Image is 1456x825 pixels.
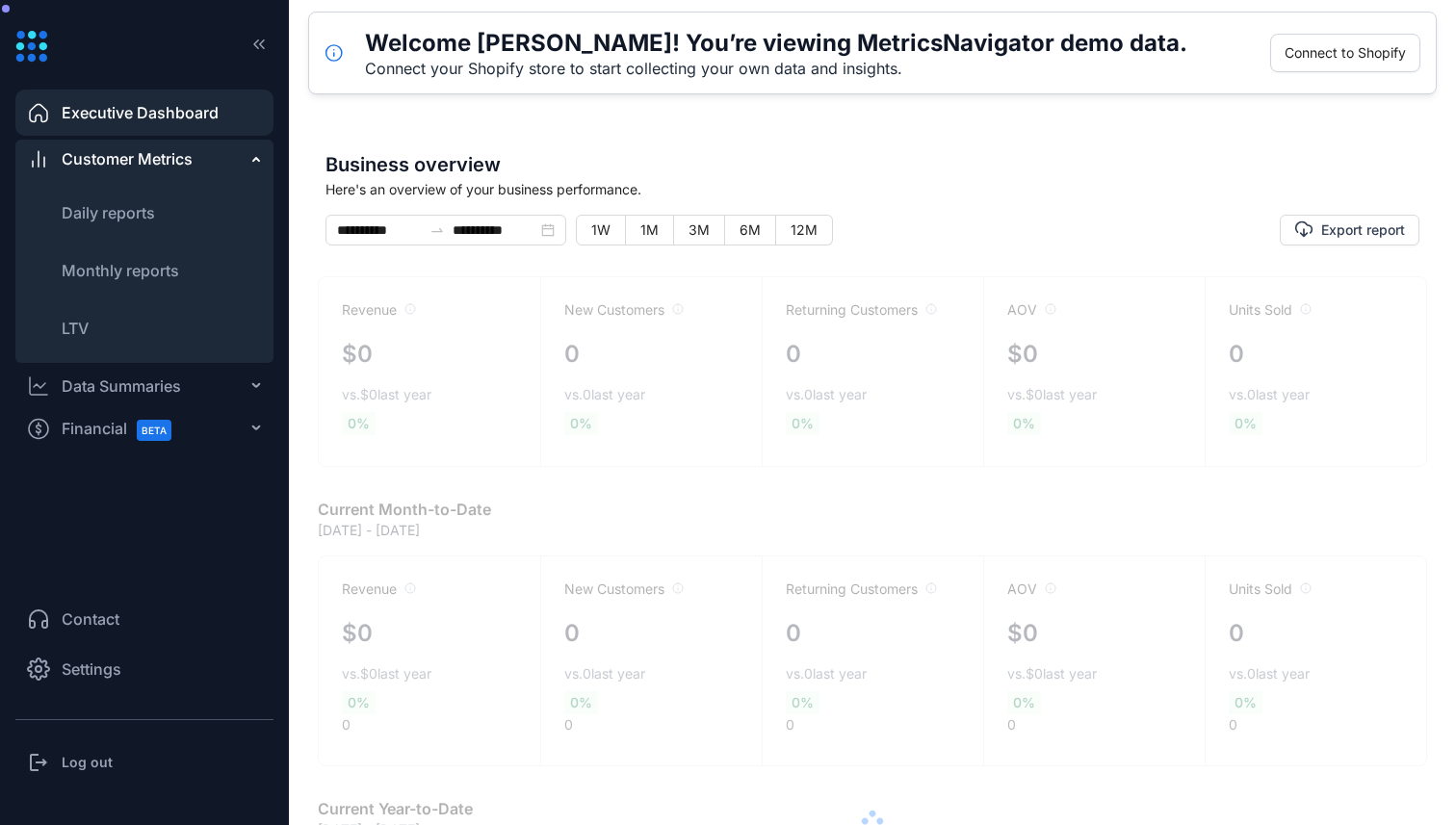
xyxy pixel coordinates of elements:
[62,147,193,170] span: Customer Metrics
[365,59,1187,78] div: Connect your Shopify store to start collecting your own data and insights.
[640,221,659,238] span: 1M
[1270,34,1420,72] button: Connect to Shopify
[1280,215,1419,245] button: Export report
[62,607,119,631] span: Contact
[62,203,155,222] span: Daily reports
[325,150,1419,179] span: Business overview
[62,407,189,451] span: Financial
[1285,42,1406,64] span: Connect to Shopify
[591,221,611,238] span: 1W
[137,420,171,441] span: BETA
[1321,220,1405,240] span: Export report
[62,657,121,681] span: Settings
[689,221,710,238] span: 3M
[325,179,1419,199] span: Here's an overview of your business performance.
[62,101,219,124] span: Executive Dashboard
[62,753,113,772] h3: Log out
[791,221,818,238] span: 12M
[365,28,1187,59] h5: Welcome [PERSON_NAME]! You’re viewing MetricsNavigator demo data.
[62,261,179,280] span: Monthly reports
[62,319,89,338] span: LTV
[429,222,445,238] span: swap-right
[62,374,181,398] div: Data Summaries
[429,222,445,238] span: to
[740,221,761,238] span: 6M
